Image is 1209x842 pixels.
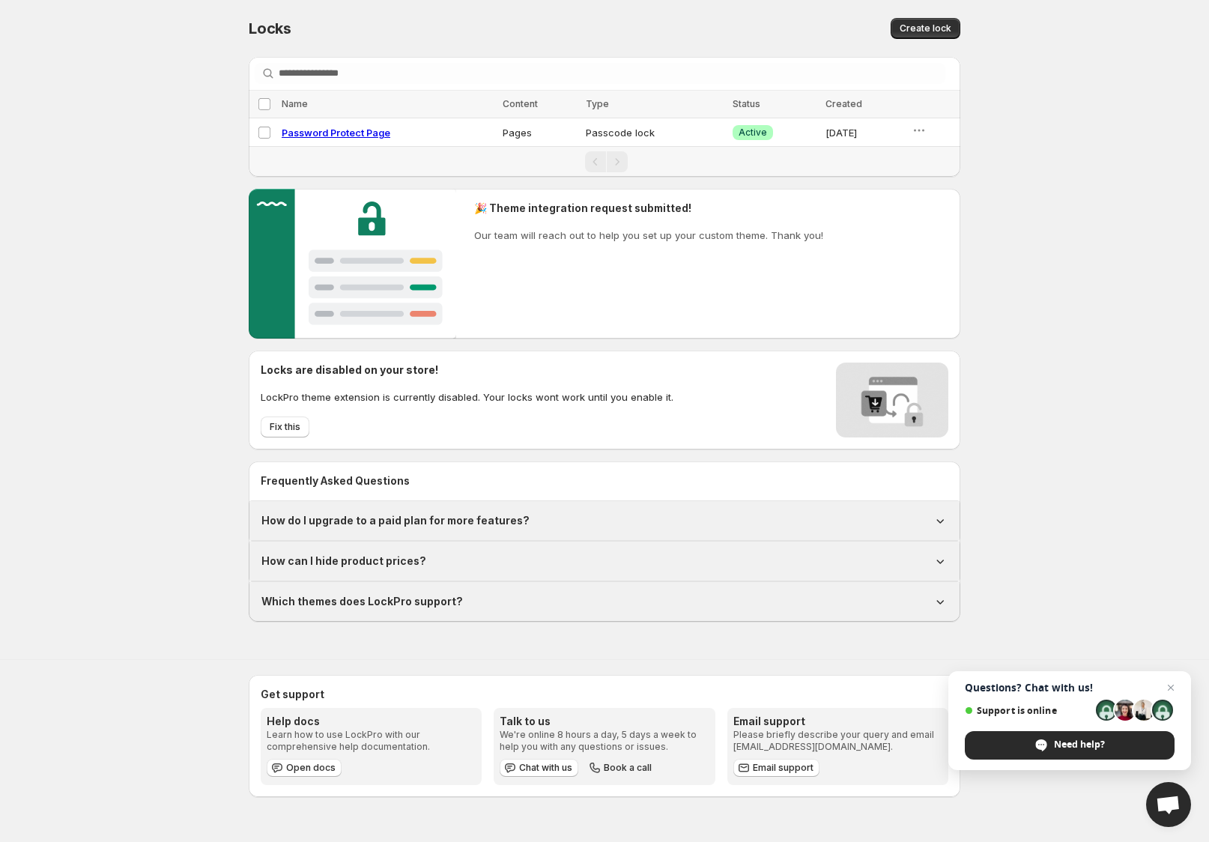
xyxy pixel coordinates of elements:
div: Need help? [965,731,1175,760]
span: Active [739,127,767,139]
nav: Pagination [249,146,960,177]
p: We're online 8 hours a day, 5 days a week to help you with any questions or issues. [500,729,709,753]
button: Create lock [891,18,960,39]
h3: Help docs [267,714,476,729]
span: Name [282,98,308,109]
p: Our team will reach out to help you set up your custom theme. Thank you! [474,228,823,243]
a: Password Protect Page [282,127,390,139]
span: Book a call [604,762,652,774]
button: Chat with us [500,759,578,777]
span: Locks [249,19,291,37]
img: Locks disabled [836,363,948,437]
span: Close chat [1162,679,1180,697]
a: Open docs [267,759,342,777]
span: Created [825,98,862,109]
span: Need help? [1054,738,1105,751]
span: Status [733,98,760,109]
span: Email support [753,762,813,774]
span: Fix this [270,421,300,433]
button: Fix this [261,417,309,437]
h2: Frequently Asked Questions [261,473,948,488]
span: Support is online [965,705,1091,716]
a: Email support [733,759,819,777]
span: Create lock [900,22,951,34]
p: LockPro theme extension is currently disabled. Your locks wont work until you enable it. [261,390,673,405]
span: Type [586,98,609,109]
h2: Get support [261,687,948,702]
div: Open chat [1146,782,1191,827]
span: Questions? Chat with us! [965,682,1175,694]
td: Passcode lock [581,118,728,147]
h2: 🎉 Theme integration request submitted! [474,201,823,216]
h1: Which themes does LockPro support? [261,594,463,609]
h2: Locks are disabled on your store! [261,363,673,378]
img: Customer support [249,189,456,339]
span: Content [503,98,538,109]
span: Open docs [286,762,336,774]
td: Pages [498,118,581,147]
td: [DATE] [821,118,907,147]
h1: How do I upgrade to a paid plan for more features? [261,513,530,528]
h1: How can I hide product prices? [261,554,426,569]
p: Please briefly describe your query and email [EMAIL_ADDRESS][DOMAIN_NAME]. [733,729,942,753]
span: Chat with us [519,762,572,774]
button: Book a call [584,759,658,777]
h3: Email support [733,714,942,729]
h3: Talk to us [500,714,709,729]
p: Learn how to use LockPro with our comprehensive help documentation. [267,729,476,753]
